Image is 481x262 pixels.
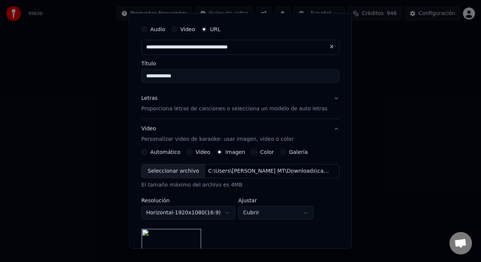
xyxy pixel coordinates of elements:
[289,149,308,155] label: Galería
[141,125,293,143] div: Video
[225,149,245,155] label: Imagen
[210,27,221,32] label: URL
[150,27,165,32] label: Audio
[141,95,157,102] div: Letras
[180,27,195,32] label: Video
[205,167,333,175] div: C:\Users\[PERSON_NAME] MT\Downloads\caballo negro.png
[150,149,180,155] label: Automático
[260,149,274,155] label: Color
[141,181,339,189] div: El tamaño máximo del archivo es 4MB
[141,61,339,66] label: Título
[141,105,327,113] p: Proporciona letras de canciones o selecciona un modelo de auto letras
[141,136,293,143] p: Personalizar video de karaoke: usar imagen, video o color
[141,198,235,203] label: Resolución
[141,119,339,149] button: VideoPersonalizar video de karaoke: usar imagen, video o color
[196,149,210,155] label: Video
[142,164,205,178] div: Seleccionar archivo
[141,89,339,119] button: LetrasProporciona letras de canciones o selecciona un modelo de auto letras
[238,198,313,203] label: Ajustar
